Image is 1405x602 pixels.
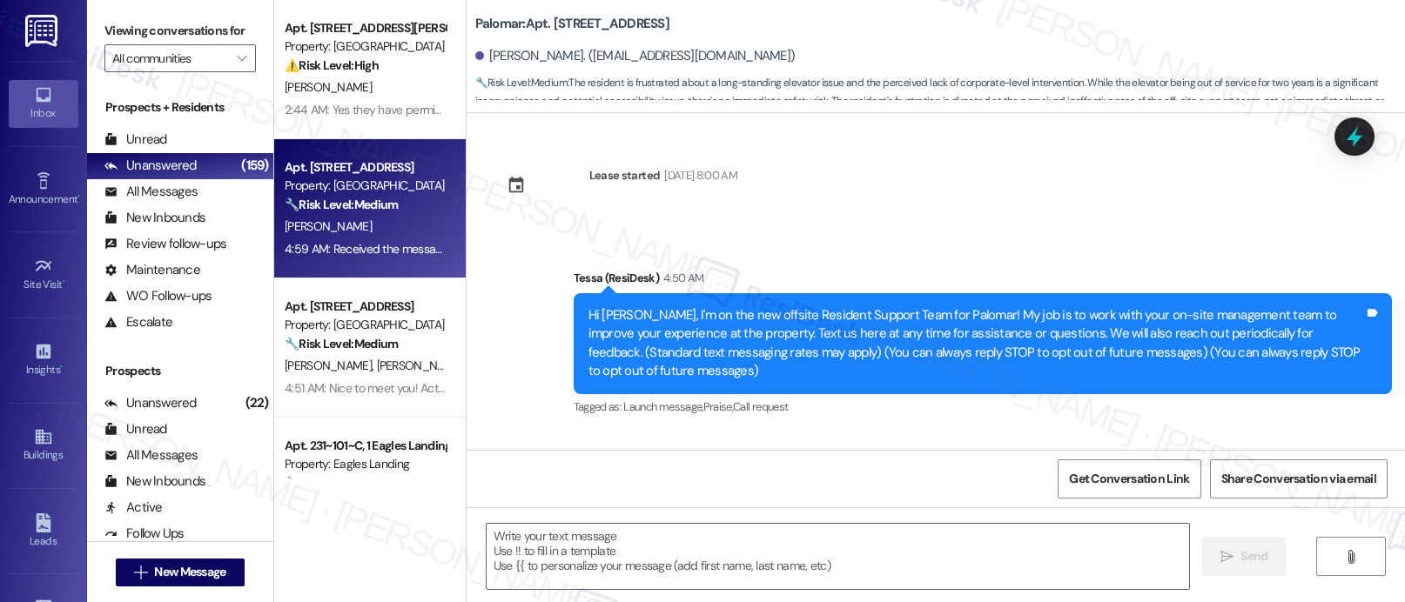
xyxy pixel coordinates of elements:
span: [PERSON_NAME] [285,79,372,95]
div: Apt. [STREET_ADDRESS][PERSON_NAME] [285,19,446,37]
span: [PERSON_NAME] [376,358,463,373]
div: Apt. 231~101~C, 1 Eagles Landing [285,437,446,455]
i:  [1344,550,1357,564]
button: Get Conversation Link [1058,459,1200,498]
span: [PERSON_NAME] [285,218,372,234]
a: Buildings [9,422,78,469]
div: Active [104,498,163,517]
div: [DATE] 8:00 AM [660,166,737,184]
div: 4:50 AM [659,269,703,287]
div: Prospects + Residents [87,98,273,117]
div: Prospects [87,362,273,380]
a: Leads [9,508,78,555]
i:  [237,51,246,65]
div: (22) [241,390,273,417]
span: New Message [154,563,225,581]
div: All Messages [104,183,198,201]
div: Property: [GEOGRAPHIC_DATA] [285,37,446,56]
span: [PERSON_NAME] [285,358,377,373]
span: • [60,361,63,373]
div: Follow Ups [104,525,185,543]
a: Insights • [9,337,78,384]
span: Call request [733,399,788,414]
b: Palomar: Apt. [STREET_ADDRESS] [475,15,669,33]
input: All communities [112,44,228,72]
div: Apt. [STREET_ADDRESS] [285,298,446,316]
div: Maintenance [104,261,200,279]
div: WO Follow-ups [104,287,212,305]
div: Property: [GEOGRAPHIC_DATA] [285,316,446,334]
span: Launch message , [623,399,702,414]
strong: ⚠️ Risk Level: High [285,57,379,73]
div: 4:51 AM: Nice to meet you! Actually I did have a question. Is it possible to renew our apartment ... [285,380,905,396]
div: Review follow-ups [104,235,226,253]
strong: 🔧 Risk Level: Medium [475,76,568,90]
span: Praise , [703,399,733,414]
span: • [63,276,65,288]
span: Get Conversation Link [1069,470,1189,488]
div: Escalate [104,313,172,331]
strong: 🔧 Risk Level: Medium [285,475,398,491]
div: Unanswered [104,394,197,412]
strong: 🔧 Risk Level: Medium [285,197,398,212]
a: Site Visit • [9,251,78,298]
div: Lease started [589,166,661,184]
span: : The resident is frustrated about a long-standing elevator issue and the perceived lack of corpo... [475,74,1405,130]
div: Hi [PERSON_NAME], I'm on the new offsite Resident Support Team for Palomar! My job is to work wit... [588,306,1364,381]
img: ResiDesk Logo [25,15,61,47]
span: • [77,191,80,203]
a: Inbox [9,80,78,127]
div: Unread [104,130,167,149]
div: New Inbounds [104,472,205,491]
button: Share Conversation via email [1210,459,1388,498]
div: Unread [104,420,167,438]
div: Tagged as: [574,394,1392,419]
div: Apt. [STREET_ADDRESS] [285,158,446,177]
div: (159) [237,152,272,179]
div: [PERSON_NAME]. ([EMAIL_ADDRESS][DOMAIN_NAME]) [475,47,796,65]
strong: 🔧 Risk Level: Medium [285,336,398,351]
span: Send [1240,547,1267,565]
button: Send [1202,537,1287,576]
div: Property: Eagles Landing [285,455,446,473]
div: 2:44 AM: Yes they have permission no i do not have any pets [285,102,592,117]
button: New Message [116,559,245,586]
div: Tessa (ResiDesk) [574,269,1392,293]
div: All Messages [104,446,198,465]
i:  [1220,550,1234,564]
label: Viewing conversations for [104,17,256,44]
div: Property: [GEOGRAPHIC_DATA] [285,177,446,195]
i:  [134,565,147,579]
span: Share Conversation via email [1221,470,1376,488]
div: New Inbounds [104,209,205,227]
div: Unanswered [104,157,197,175]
